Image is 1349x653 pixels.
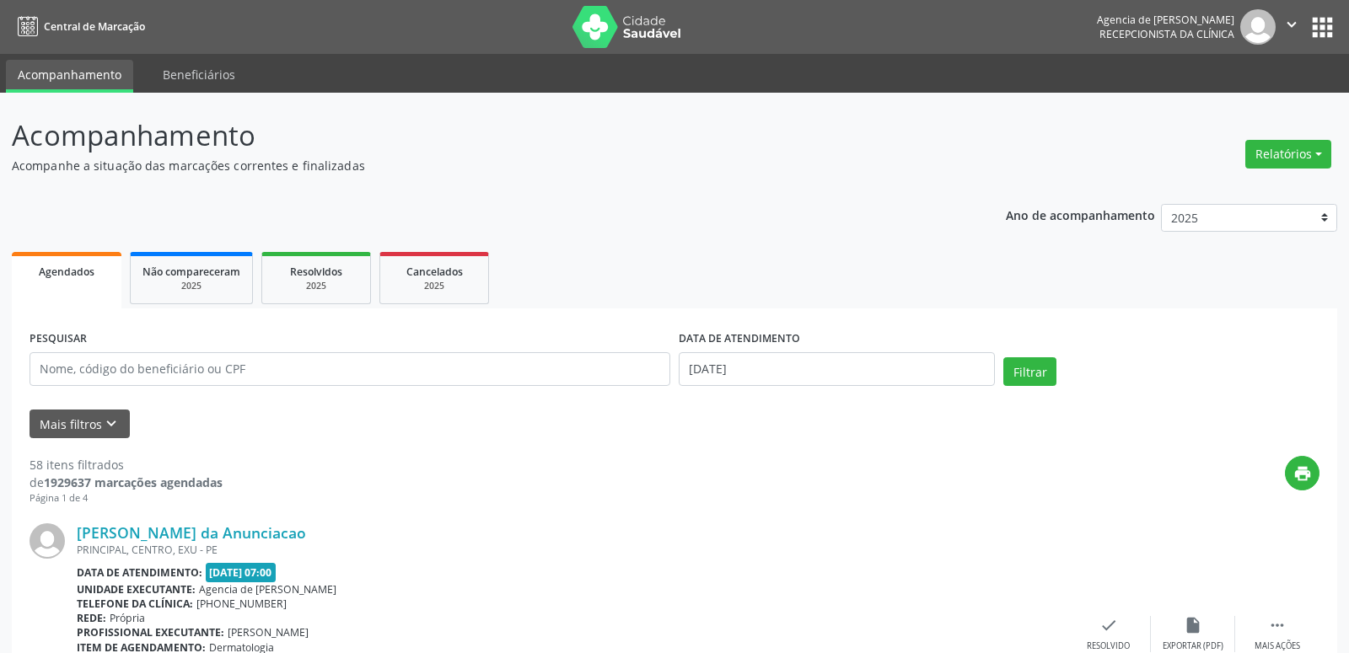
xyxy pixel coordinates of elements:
[290,265,342,279] span: Resolvidos
[77,597,193,611] b: Telefone da clínica:
[1184,616,1202,634] i: insert_drive_file
[274,280,358,292] div: 2025
[142,265,240,279] span: Não compareceram
[77,523,306,542] a: [PERSON_NAME] da Anunciacao
[1087,640,1130,652] div: Resolvido
[1099,27,1234,41] span: Recepcionista da clínica
[206,563,277,582] span: [DATE] 07:00
[228,625,309,640] span: [PERSON_NAME]
[12,115,939,157] p: Acompanhamento
[1282,15,1301,34] i: 
[679,326,800,352] label: DATA DE ATENDIMENTO
[30,491,223,506] div: Página 1 de 4
[1006,204,1155,225] p: Ano de acompanhamento
[77,625,224,640] b: Profissional executante:
[142,280,240,292] div: 2025
[12,157,939,174] p: Acompanhe a situação das marcações correntes e finalizadas
[199,582,336,597] span: Agencia de [PERSON_NAME]
[196,597,287,611] span: [PHONE_NUMBER]
[406,265,463,279] span: Cancelados
[30,352,670,386] input: Nome, código do beneficiário ou CPF
[1003,357,1056,386] button: Filtrar
[12,13,145,40] a: Central de Marcação
[1268,616,1287,634] i: 
[44,474,223,490] strong: 1929637 marcações agendadas
[1255,640,1300,652] div: Mais ações
[1245,140,1331,169] button: Relatórios
[30,523,65,559] img: img
[44,19,145,34] span: Central de Marcação
[102,415,121,433] i: keyboard_arrow_down
[30,474,223,491] div: de
[30,409,130,439] button: Mais filtroskeyboard_arrow_down
[1099,616,1118,634] i: check
[77,611,106,625] b: Rede:
[151,60,247,89] a: Beneficiários
[77,543,1067,557] div: PRINCIPAL, CENTRO, EXU - PE
[679,352,995,386] input: Selecione um intervalo
[39,265,94,279] span: Agendados
[77,565,202,580] b: Data de atendimento:
[1285,456,1319,490] button: print
[1240,9,1276,45] img: img
[1163,640,1223,652] div: Exportar (PDF)
[30,326,87,352] label: PESQUISAR
[1097,13,1234,27] div: Agencia de [PERSON_NAME]
[1308,13,1337,42] button: apps
[1276,9,1308,45] button: 
[392,280,476,292] div: 2025
[1293,464,1312,483] i: print
[30,456,223,474] div: 58 itens filtrados
[6,60,133,93] a: Acompanhamento
[110,611,145,625] span: Própria
[77,582,196,597] b: Unidade executante:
